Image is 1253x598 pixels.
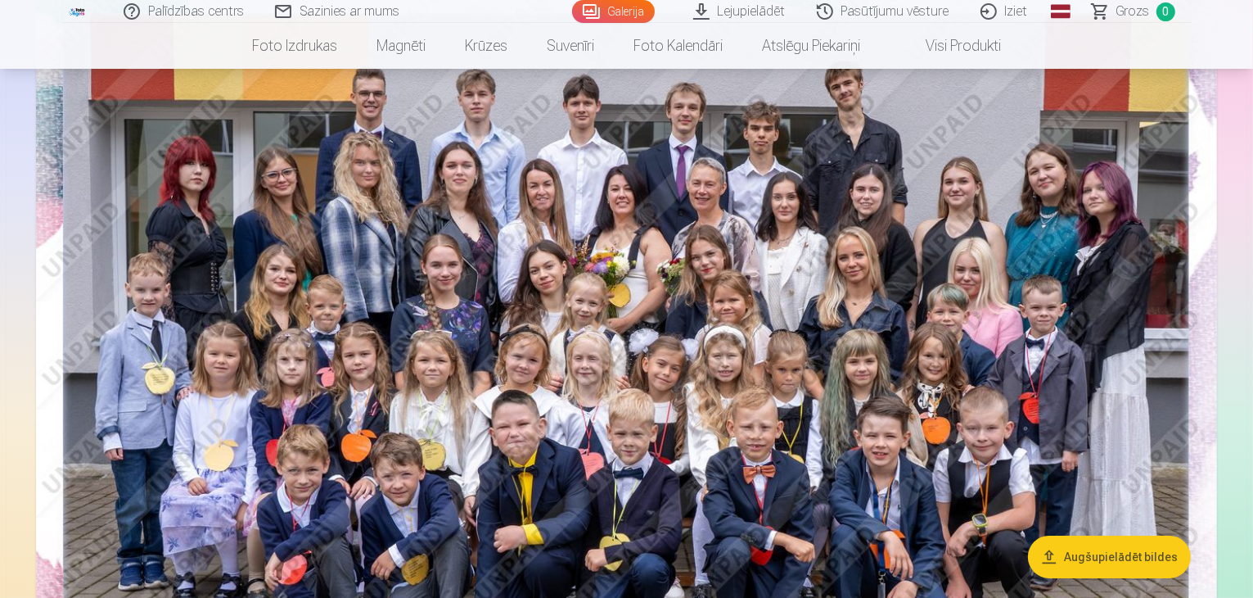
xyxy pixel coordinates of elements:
[1156,2,1175,21] span: 0
[357,23,445,69] a: Magnēti
[69,7,87,16] img: /fa3
[742,23,880,69] a: Atslēgu piekariņi
[232,23,357,69] a: Foto izdrukas
[880,23,1021,69] a: Visi produkti
[527,23,614,69] a: Suvenīri
[1028,536,1191,578] button: Augšupielādēt bildes
[614,23,742,69] a: Foto kalendāri
[445,23,527,69] a: Krūzes
[1116,2,1150,21] span: Grozs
